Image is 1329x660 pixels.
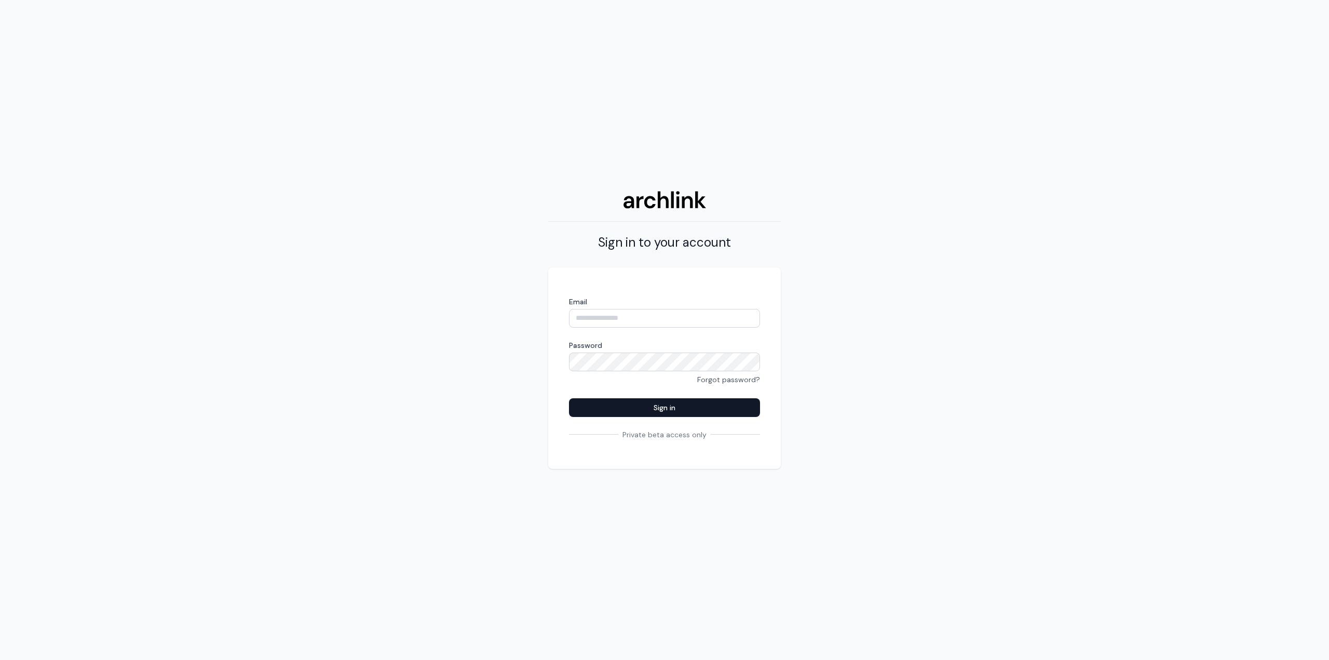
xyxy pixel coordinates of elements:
img: Archlink [623,191,706,208]
label: Email [569,297,760,307]
label: Password [569,340,760,351]
button: Sign in [569,398,760,417]
h2: Sign in to your account [548,234,781,251]
span: Private beta access only [618,429,711,440]
a: Forgot password? [697,375,760,384]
